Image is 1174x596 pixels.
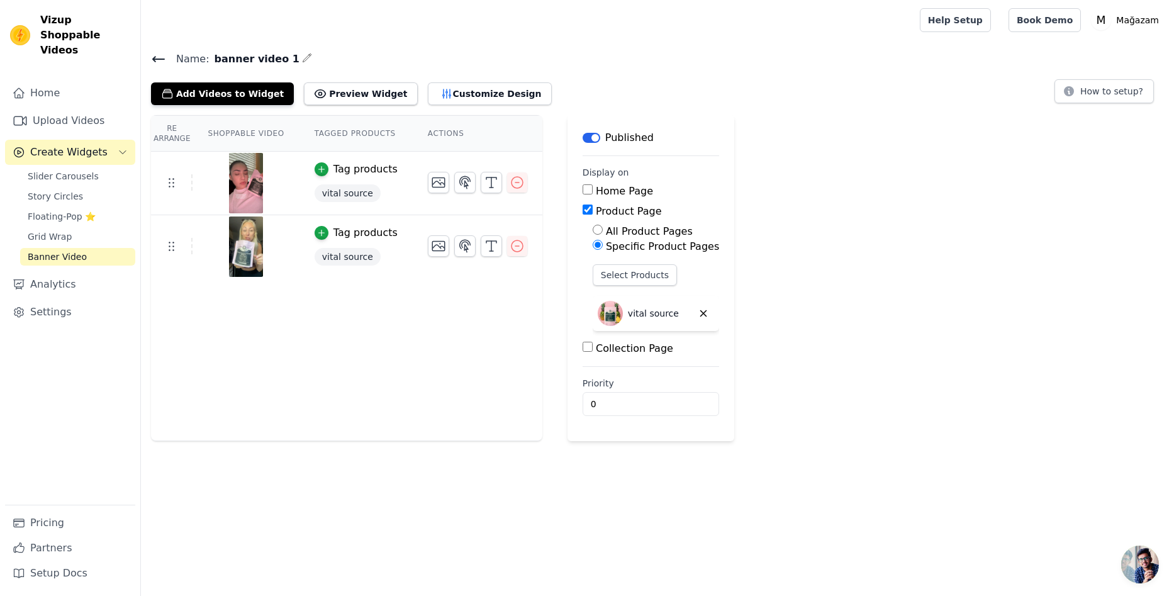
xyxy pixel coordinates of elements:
th: Actions [413,116,542,152]
p: vital source [628,307,679,320]
a: Setup Docs [5,561,135,586]
span: Slider Carousels [28,170,99,183]
a: Banner Video [20,248,135,266]
th: Tagged Products [299,116,413,152]
span: Vizup Shoppable Videos [40,13,130,58]
label: Product Page [596,205,662,217]
text: M [1097,14,1106,26]
button: Delete widget [693,303,714,324]
img: Vizup [10,25,30,45]
button: Add Videos to Widget [151,82,294,105]
button: Tag products [315,225,398,240]
th: Re Arrange [151,116,193,152]
button: Create Widgets [5,140,135,165]
label: Collection Page [596,342,673,354]
button: How to setup? [1054,79,1154,103]
span: Create Widgets [30,145,108,160]
img: tn-b1daab84d7944111877ce767ecfca914.png [228,216,264,277]
a: Story Circles [20,188,135,205]
span: Story Circles [28,190,83,203]
a: Home [5,81,135,106]
p: Mağazam [1111,9,1164,31]
button: Preview Widget [304,82,417,105]
span: Name: [166,52,210,67]
a: Floating-Pop ⭐ [20,208,135,225]
label: All Product Pages [606,225,693,237]
span: banner video 1 [210,52,299,67]
span: Floating-Pop ⭐ [28,210,96,223]
a: How to setup? [1054,88,1154,100]
div: Tag products [333,225,398,240]
button: Customize Design [428,82,552,105]
button: Change Thumbnail [428,235,449,257]
th: Shoppable Video [193,116,299,152]
img: vital source [598,301,623,326]
div: Edit Name [302,50,312,67]
label: Home Page [596,185,653,197]
div: Tag products [333,162,398,177]
button: Change Thumbnail [428,172,449,193]
a: Slider Carousels [20,167,135,185]
img: tn-8301a7fdebcb440f8534136e82b5d53c.png [228,153,264,213]
button: Select Products [593,264,677,286]
span: Banner Video [28,250,87,263]
label: Priority [583,377,719,390]
a: Pricing [5,510,135,536]
a: Grid Wrap [20,228,135,245]
button: Tag products [315,162,398,177]
a: Book Demo [1009,8,1081,32]
a: Upload Videos [5,108,135,133]
a: Analytics [5,272,135,297]
div: Açık sohbet [1121,546,1159,583]
label: Specific Product Pages [606,240,719,252]
button: M Mağazam [1091,9,1164,31]
legend: Display on [583,166,629,179]
a: Partners [5,536,135,561]
a: Settings [5,300,135,325]
a: Help Setup [920,8,991,32]
span: vital source [315,184,381,202]
p: Published [605,130,654,145]
span: Grid Wrap [28,230,72,243]
span: vital source [315,248,381,266]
